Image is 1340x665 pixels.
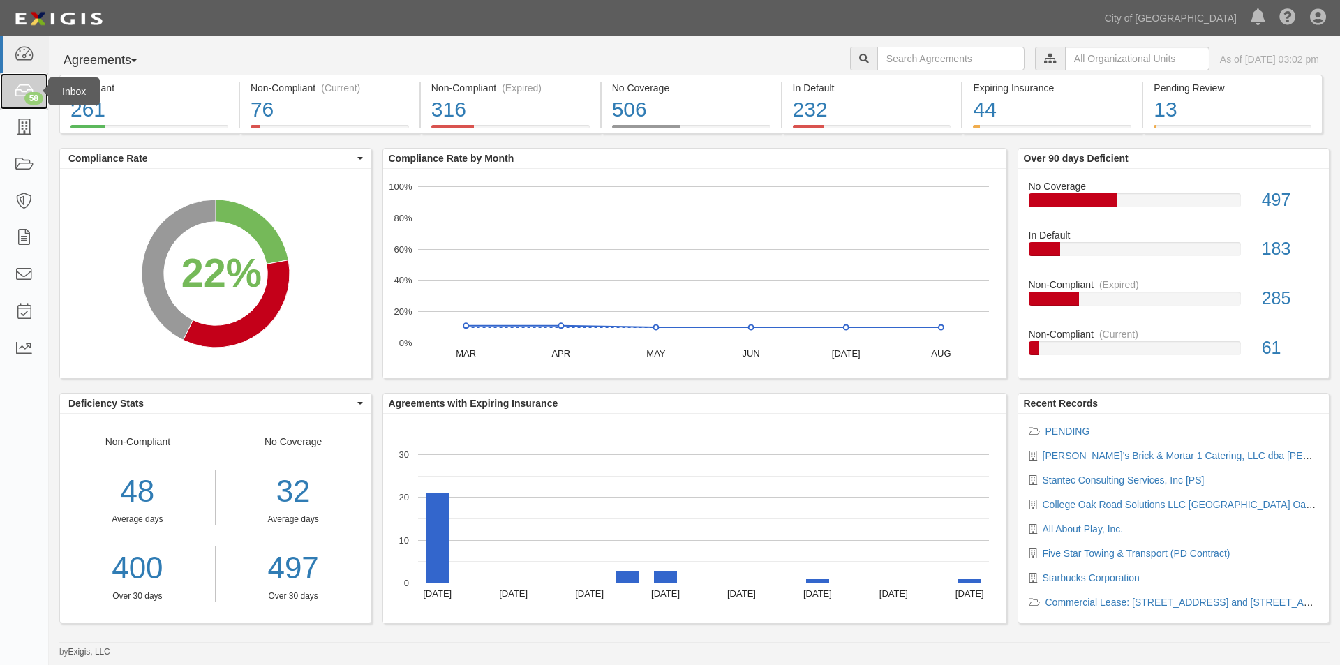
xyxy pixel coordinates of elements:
b: Over 90 days Deficient [1024,153,1129,164]
div: Non-Compliant (Expired) [431,81,590,95]
text: 80% [394,213,412,223]
text: JUN [742,348,759,359]
a: Exigis, LLC [68,647,110,657]
div: As of [DATE] 03:02 pm [1220,52,1319,66]
text: 30 [399,449,408,460]
a: 497 [226,546,361,590]
text: 40% [394,275,412,285]
button: Deficiency Stats [60,394,371,413]
text: [DATE] [879,588,907,599]
text: 20 [399,492,408,502]
a: Stantec Consulting Services, Inc [PS] [1043,475,1205,486]
a: Pending Review13 [1143,125,1323,136]
div: 506 [612,95,770,125]
a: Starbucks Corporation [1043,572,1140,583]
svg: A chart. [383,414,1006,623]
div: 497 [1251,188,1329,213]
a: Five Star Towing & Transport (PD Contract) [1043,548,1230,559]
a: City of [GEOGRAPHIC_DATA] [1098,4,1244,32]
a: In Default183 [1029,228,1319,278]
div: 232 [793,95,951,125]
b: Recent Records [1024,398,1099,409]
div: In Default [793,81,951,95]
text: 0% [399,338,412,348]
div: A chart. [383,169,1006,378]
a: PENDING [1045,426,1090,437]
svg: A chart. [60,169,371,378]
text: [DATE] [803,588,831,599]
div: Over 30 days [226,590,361,602]
text: [DATE] [423,588,452,599]
a: No Coverage506 [602,125,781,136]
div: Over 30 days [60,590,215,602]
div: 183 [1251,237,1329,262]
text: APR [551,348,570,359]
div: Average days [226,514,361,525]
a: Compliant261 [59,125,239,136]
text: 0 [403,578,408,588]
div: In Default [1018,228,1330,242]
div: (Current) [321,81,360,95]
div: Non-Compliant (Current) [251,81,409,95]
div: 48 [60,470,215,514]
div: Compliant [70,81,228,95]
a: Non-Compliant(Expired)285 [1029,278,1319,327]
div: 44 [973,95,1131,125]
div: Pending Review [1154,81,1311,95]
input: All Organizational Units [1065,47,1209,70]
text: AUG [931,348,951,359]
div: 13 [1154,95,1311,125]
div: Inbox [48,77,100,105]
div: 285 [1251,286,1329,311]
div: No Coverage [1018,179,1330,193]
div: 76 [251,95,409,125]
div: Average days [60,514,215,525]
text: [DATE] [831,348,860,359]
button: Agreements [59,47,164,75]
div: Expiring Insurance [973,81,1131,95]
div: (Current) [1099,327,1138,341]
div: Non-Compliant [1018,278,1330,292]
div: No Coverage [612,81,770,95]
div: (Expired) [1099,278,1139,292]
text: [DATE] [651,588,680,599]
b: Agreements with Expiring Insurance [389,398,558,409]
a: 400 [60,546,215,590]
img: logo-5460c22ac91f19d4615b14bd174203de0afe785f0fc80cf4dbbc73dc1793850b.png [10,6,107,31]
span: Deficiency Stats [68,396,354,410]
text: 10 [399,535,408,545]
text: MAY [646,348,666,359]
small: by [59,646,110,658]
text: [DATE] [499,588,528,599]
div: 22% [181,244,262,301]
div: Non-Compliant [60,435,216,602]
button: Compliance Rate [60,149,371,168]
div: No Coverage [216,435,371,602]
text: 60% [394,244,412,254]
div: Non-Compliant [1018,327,1330,341]
text: [DATE] [727,588,755,599]
div: 261 [70,95,228,125]
text: MAR [456,348,476,359]
div: 316 [431,95,590,125]
text: [DATE] [955,588,983,599]
text: 100% [389,181,412,192]
a: All About Play, Inc. [1043,523,1124,535]
text: 20% [394,306,412,317]
a: Non-Compliant(Current)61 [1029,327,1319,366]
div: 32 [226,470,361,514]
i: Help Center - Complianz [1279,10,1296,27]
input: Search Agreements [877,47,1025,70]
div: 58 [24,92,43,105]
div: (Expired) [502,81,542,95]
div: 61 [1251,336,1329,361]
b: Compliance Rate by Month [389,153,514,164]
span: Compliance Rate [68,151,354,165]
a: Non-Compliant(Expired)316 [421,125,600,136]
a: Non-Compliant(Current)76 [240,125,419,136]
a: In Default232 [782,125,962,136]
a: No Coverage497 [1029,179,1319,229]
